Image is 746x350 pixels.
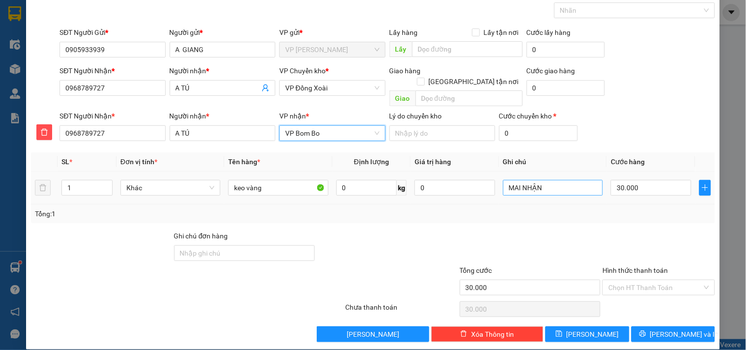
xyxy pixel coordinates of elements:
button: delete [35,180,51,196]
span: Cước hàng [611,158,645,166]
input: Cước giao hàng [527,80,605,96]
input: Tên người nhận [170,125,275,141]
div: 30.000 [92,63,162,77]
div: VP gửi [279,27,385,38]
button: printer[PERSON_NAME] và In [631,326,715,342]
span: Lấy hàng [389,29,418,36]
div: VP Bom Bo [94,8,161,32]
span: Xóa Thông tin [471,329,514,340]
input: Dọc đường [416,90,523,106]
span: VP nhận [279,112,306,120]
div: VP [PERSON_NAME] [8,8,87,32]
button: save[PERSON_NAME] [545,326,629,342]
input: Lý do chuyển kho [389,125,495,141]
span: SL [61,158,69,166]
span: [PERSON_NAME] và In [650,329,719,340]
button: plus [699,180,711,196]
button: delete [36,124,52,140]
input: Dọc đường [412,41,523,57]
span: VP Chuyển kho [279,67,326,75]
label: Lý do chuyển kho [389,112,442,120]
span: [GEOGRAPHIC_DATA] tận nơi [425,76,523,87]
input: Cước lấy hàng [527,42,605,58]
span: CC : [92,66,106,76]
label: Cước giao hàng [527,67,575,75]
div: Người nhận [170,65,275,76]
span: VP Lê Hồng Phong [285,42,379,57]
div: Tổng: 1 [35,208,289,219]
div: Người gửi [170,27,275,38]
input: SĐT người nhận [60,125,165,141]
label: Cước lấy hàng [527,29,571,36]
div: SĐT Người Gửi [60,27,165,38]
input: VD: Bàn, Ghế [228,180,328,196]
input: 0 [415,180,495,196]
span: user-add [262,84,269,92]
span: Lấy tận nơi [480,27,523,38]
span: delete [460,330,467,338]
span: Giao hàng [389,67,421,75]
input: Ghi Chú [503,180,603,196]
label: Hình thức thanh toán [602,266,668,274]
button: [PERSON_NAME] [317,326,429,342]
span: Gửi: [8,9,24,20]
span: Đơn vị tính [120,158,157,166]
span: Tên hàng [228,158,260,166]
span: Lấy [389,41,412,57]
span: Giao [389,90,416,106]
div: SĐT Người Nhận [60,65,165,76]
span: kg [397,180,407,196]
span: printer [639,330,646,338]
span: [PERSON_NAME] [567,329,619,340]
span: Định lượng [354,158,389,166]
span: delete [37,128,52,136]
th: Ghi chú [499,152,607,172]
span: Giá trị hàng [415,158,451,166]
div: Cước chuyển kho [499,111,578,121]
span: save [556,330,563,338]
span: Khác [126,180,214,195]
span: VP Đồng Xoài [285,81,379,95]
div: HUY [94,32,161,44]
div: Chưa thanh toán [344,302,458,319]
input: Ghi chú đơn hàng [174,245,315,261]
span: plus [700,184,711,192]
div: ĐỨC HÒA [8,32,87,44]
div: Người nhận [170,111,275,121]
span: Tổng cước [460,266,492,274]
span: VP Bom Bo [285,126,379,141]
label: Ghi chú đơn hàng [174,232,228,240]
span: [PERSON_NAME] [347,329,399,340]
span: Nhận: [94,9,118,20]
button: deleteXóa Thông tin [431,326,543,342]
div: SĐT Người Nhận [60,111,165,121]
